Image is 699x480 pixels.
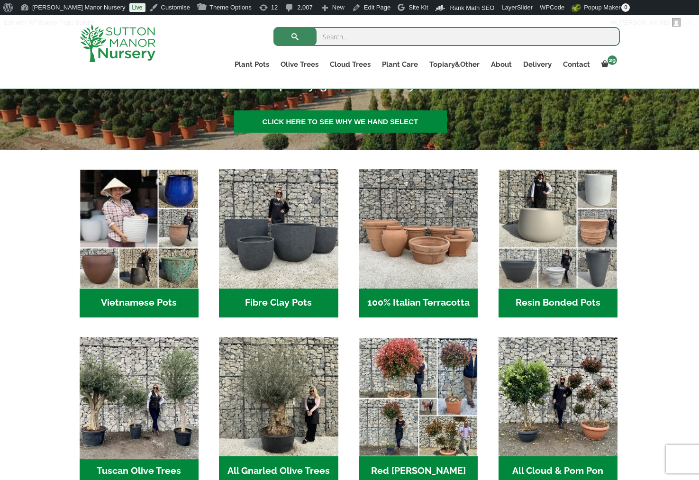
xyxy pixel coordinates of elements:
a: Contact [557,58,596,71]
a: Visit product category Resin Bonded Pots [499,169,617,317]
span: Rank Math SEO [450,4,494,11]
img: Home - 1B137C32 8D99 4B1A AA2F 25D5E514E47D 1 105 c [359,169,478,288]
a: Plant Care [376,58,424,71]
a: Topiary&Other [424,58,485,71]
img: logo [80,25,155,62]
img: Home - 7716AD77 15EA 4607 B135 B37375859F10 [76,335,201,460]
a: Hi, [608,15,684,30]
h2: 100% Italian Terracotta [359,289,478,318]
a: Olive Trees [275,58,324,71]
a: Cloud Trees [324,58,376,71]
a: Plant Pots [229,58,275,71]
a: Delivery [517,58,557,71]
img: Home - 5833C5B7 31D0 4C3A 8E42 DB494A1738DB [219,337,338,456]
a: Visit product category Vietnamese Pots [80,169,199,317]
a: 29 [596,58,620,71]
img: Home - 6E921A5B 9E2F 4B13 AB99 4EF601C89C59 1 105 c [80,169,199,288]
span: 0 [621,3,630,12]
span: Site Kit [409,4,428,11]
span: [PERSON_NAME] [618,19,669,26]
input: Search... [273,27,620,46]
a: Visit product category 100% Italian Terracotta [359,169,478,317]
h2: Vietnamese Pots [80,289,199,318]
img: Home - 67232D1B A461 444F B0F6 BDEDC2C7E10B 1 105 c [499,169,617,288]
h2: Fibre Clay Pots [219,289,338,318]
img: Home - 8194B7A3 2818 4562 B9DD 4EBD5DC21C71 1 105 c 1 [219,169,338,288]
a: Live [129,3,145,12]
img: Home - A124EB98 0980 45A7 B835 C04B779F7765 [499,337,617,456]
h2: Resin Bonded Pots [499,289,617,318]
span: 29 [608,55,617,65]
a: Visit product category Fibre Clay Pots [219,169,338,317]
a: About [485,58,517,71]
img: Home - F5A23A45 75B5 4929 8FB2 454246946332 [359,337,478,456]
